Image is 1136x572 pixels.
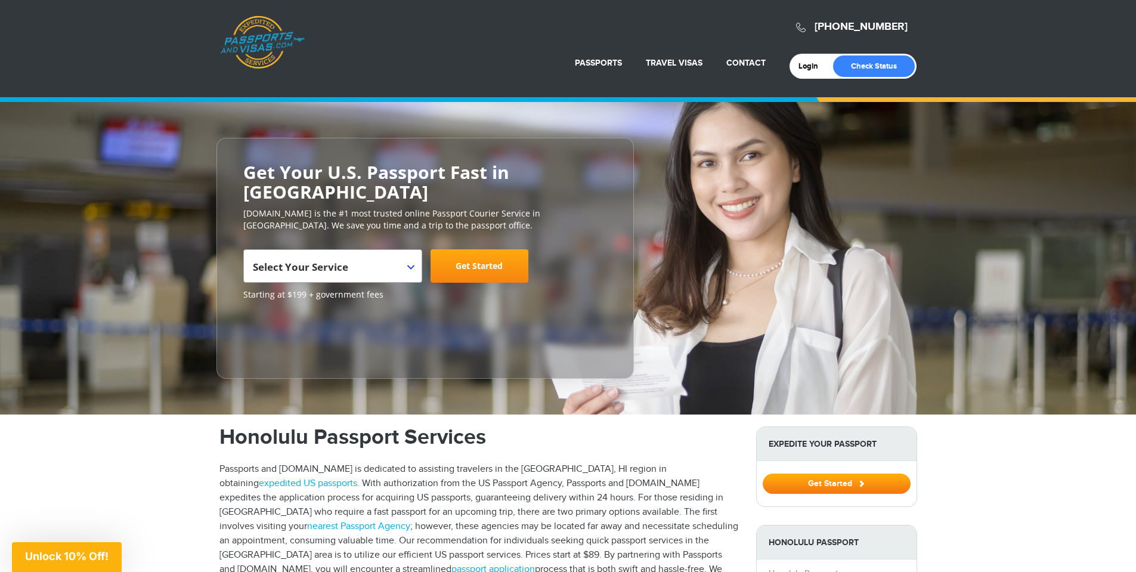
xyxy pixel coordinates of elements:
a: Get Started [431,249,528,283]
a: expedited US passports [259,478,357,489]
p: [DOMAIN_NAME] is the #1 most trusted online Passport Courier Service in [GEOGRAPHIC_DATA]. We sav... [243,208,607,231]
a: Passports [575,58,622,68]
strong: Expedite Your Passport [757,427,917,461]
div: Unlock 10% Off! [12,542,122,572]
iframe: Customer reviews powered by Trustpilot [243,307,333,366]
button: Get Started [763,474,911,494]
a: Travel Visas [646,58,702,68]
h1: Honolulu Passport Services [219,426,738,448]
a: Login [798,61,827,71]
span: Starting at $199 + government fees [243,289,607,301]
span: Select Your Service [243,249,422,283]
span: Unlock 10% Off! [25,550,109,562]
h2: Get Your U.S. Passport Fast in [GEOGRAPHIC_DATA] [243,162,607,202]
span: Select Your Service [253,260,348,274]
a: Check Status [833,55,915,77]
a: Contact [726,58,766,68]
a: Get Started [763,478,911,488]
a: [PHONE_NUMBER] [815,20,908,33]
a: Passports & [DOMAIN_NAME] [220,16,305,69]
a: nearest Passport Agency [307,521,410,532]
span: Select Your Service [253,254,410,287]
strong: Honolulu Passport [757,525,917,559]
